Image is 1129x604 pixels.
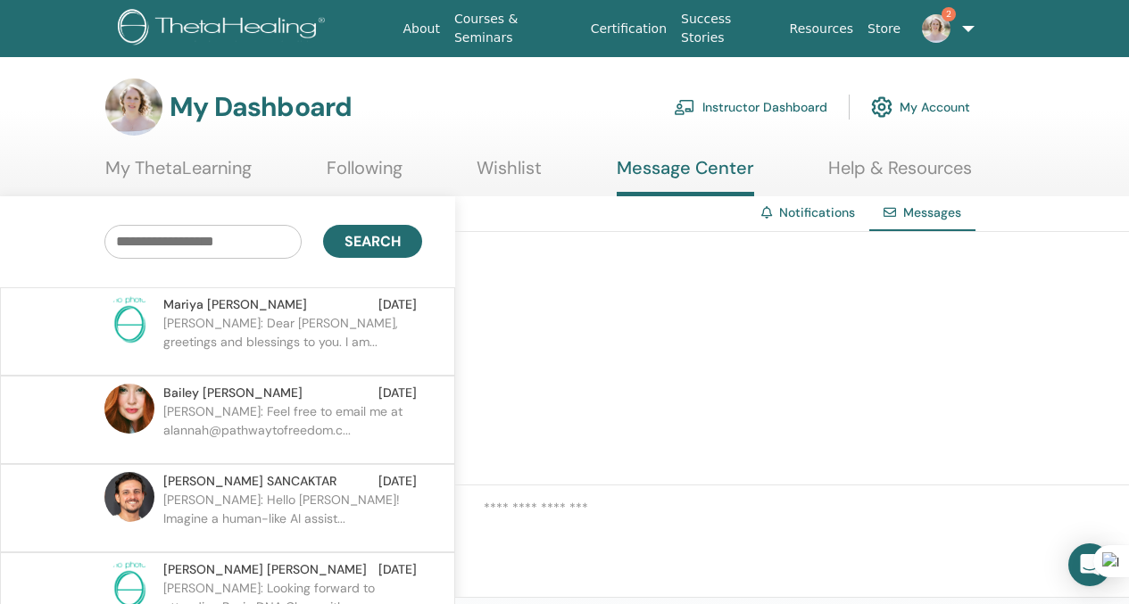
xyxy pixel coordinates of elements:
[1068,543,1111,586] div: Open Intercom Messenger
[163,402,422,456] p: [PERSON_NAME]: Feel free to email me at alannah@pathwaytofreedom.c...
[828,157,972,192] a: Help & Resources
[860,12,908,46] a: Store
[163,560,367,579] span: [PERSON_NAME] [PERSON_NAME]
[163,314,422,368] p: [PERSON_NAME]: Dear [PERSON_NAME], greetings and blessings to you. I am...
[104,472,154,522] img: default.jpg
[922,14,951,43] img: default.jpg
[674,3,782,54] a: Success Stories
[674,99,695,115] img: chalkboard-teacher.svg
[104,295,154,345] img: no-photo.png
[903,204,961,220] span: Messages
[105,79,162,136] img: default.jpg
[871,87,970,127] a: My Account
[783,12,861,46] a: Resources
[378,560,417,579] span: [DATE]
[118,9,331,49] img: logo.png
[104,384,154,434] img: default.jpg
[378,384,417,402] span: [DATE]
[378,472,417,491] span: [DATE]
[447,3,584,54] a: Courses & Seminars
[327,157,403,192] a: Following
[105,157,252,192] a: My ThetaLearning
[396,12,447,46] a: About
[871,92,892,122] img: cog.svg
[345,232,401,251] span: Search
[477,157,542,192] a: Wishlist
[163,384,303,402] span: Bailey [PERSON_NAME]
[617,157,754,196] a: Message Center
[779,204,855,220] a: Notifications
[163,491,422,544] p: [PERSON_NAME]: Hello [PERSON_NAME]! Imagine a human-like AI assist...
[378,295,417,314] span: [DATE]
[163,472,336,491] span: [PERSON_NAME] SANCAKTAR
[170,91,352,123] h3: My Dashboard
[584,12,674,46] a: Certification
[163,295,307,314] span: Mariya [PERSON_NAME]
[323,225,422,258] button: Search
[942,7,956,21] span: 2
[674,87,827,127] a: Instructor Dashboard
